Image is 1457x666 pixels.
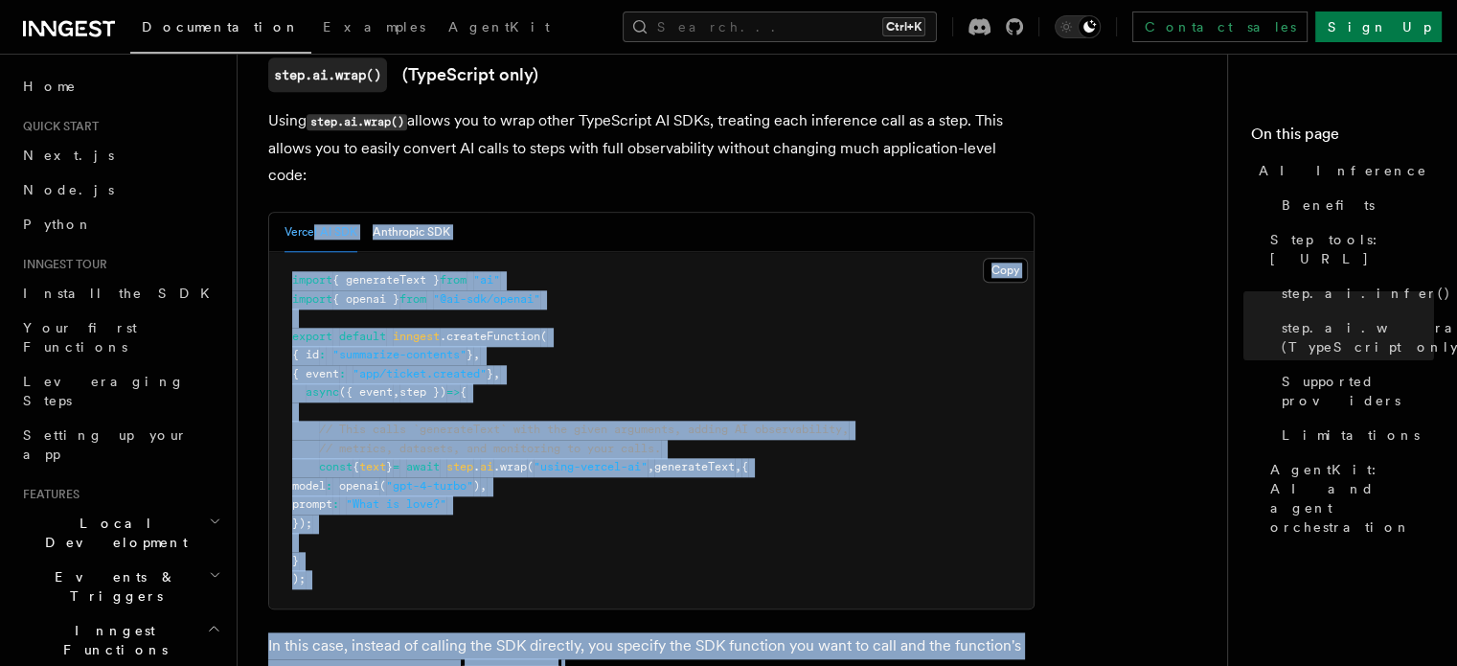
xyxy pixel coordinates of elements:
[306,385,339,399] span: async
[15,506,225,560] button: Local Development
[15,119,99,134] span: Quick start
[1274,276,1434,310] a: step.ai.infer()
[15,418,225,471] a: Setting up your app
[1282,372,1434,410] span: Supported providers
[446,385,460,399] span: =>
[15,257,107,272] span: Inngest tour
[15,172,225,207] a: Node.js
[353,460,359,473] span: {
[359,460,386,473] span: text
[1315,11,1442,42] a: Sign Up
[1282,195,1375,215] span: Benefits
[473,479,480,493] span: )
[480,460,493,473] span: ai
[654,460,735,473] span: generateText
[448,19,550,34] span: AgentKit
[23,374,185,408] span: Leveraging Steps
[332,273,440,287] span: { generateText }
[406,460,440,473] span: await
[15,310,225,364] a: Your first Functions
[15,207,225,241] a: Python
[386,460,393,473] span: }
[23,427,188,462] span: Setting up your app
[440,330,540,343] span: .createFunction
[1282,425,1420,445] span: Limitations
[1263,452,1434,544] a: AgentKit: AI and agent orchestration
[268,57,387,92] code: step.ai.wrap()
[446,460,473,473] span: step
[292,517,312,530] span: });
[292,554,299,567] span: }
[437,6,561,52] a: AgentKit
[1132,11,1308,42] a: Contact sales
[319,460,353,473] span: const
[1274,418,1434,452] a: Limitations
[339,479,379,493] span: openai
[332,497,339,511] span: :
[339,367,346,380] span: :
[23,217,93,232] span: Python
[15,514,209,552] span: Local Development
[323,19,425,34] span: Examples
[480,479,487,493] span: ,
[540,330,547,343] span: (
[23,286,221,301] span: Install the SDK
[460,385,467,399] span: {
[142,19,300,34] span: Documentation
[15,364,225,418] a: Leveraging Steps
[983,258,1028,283] button: Copy
[353,367,487,380] span: "app/ticket.created"
[346,497,446,511] span: "What is love?"
[130,6,311,54] a: Documentation
[339,330,386,343] span: default
[373,213,450,252] button: Anthropic SDK
[15,567,209,606] span: Events & Triggers
[339,385,393,399] span: ({ event
[292,292,332,306] span: import
[882,17,925,36] kbd: Ctrl+K
[1263,222,1434,276] a: Step tools: [URL]
[311,6,437,52] a: Examples
[292,348,319,361] span: { id
[648,460,654,473] span: ,
[332,292,399,306] span: { openai }
[473,273,500,287] span: "ai"
[15,560,225,613] button: Events & Triggers
[1274,364,1434,418] a: Supported providers
[393,460,399,473] span: =
[23,320,137,355] span: Your first Functions
[487,367,493,380] span: }
[1251,153,1434,188] a: AI Inference
[473,460,480,473] span: .
[741,460,748,473] span: {
[292,273,332,287] span: import
[292,497,332,511] span: prompt
[268,107,1035,189] p: Using allows you to wrap other TypeScript AI SDKs, treating each inference call as a step. This a...
[285,213,357,252] button: Vercel AI SDK
[15,276,225,310] a: Install the SDK
[1270,460,1434,537] span: AgentKit: AI and agent orchestration
[493,367,500,380] span: ,
[473,348,480,361] span: ,
[623,11,937,42] button: Search...Ctrl+K
[268,57,538,92] a: step.ai.wrap()(TypeScript only)
[399,385,446,399] span: step })
[1055,15,1101,38] button: Toggle dark mode
[534,460,648,473] span: "using-vercel-ai"
[15,621,207,659] span: Inngest Functions
[332,348,467,361] span: "summarize-contents"
[1259,161,1427,180] span: AI Inference
[493,460,527,473] span: .wrap
[399,292,426,306] span: from
[23,182,114,197] span: Node.js
[735,460,741,473] span: ,
[15,487,80,502] span: Features
[433,292,540,306] span: "@ai-sdk/openai"
[307,114,407,130] code: step.ai.wrap()
[319,423,849,436] span: // This calls `generateText` with the given arguments, adding AI observability,
[1270,230,1434,268] span: Step tools: [URL]
[393,385,399,399] span: ,
[393,330,440,343] span: inngest
[15,69,225,103] a: Home
[1251,123,1434,153] h4: On this page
